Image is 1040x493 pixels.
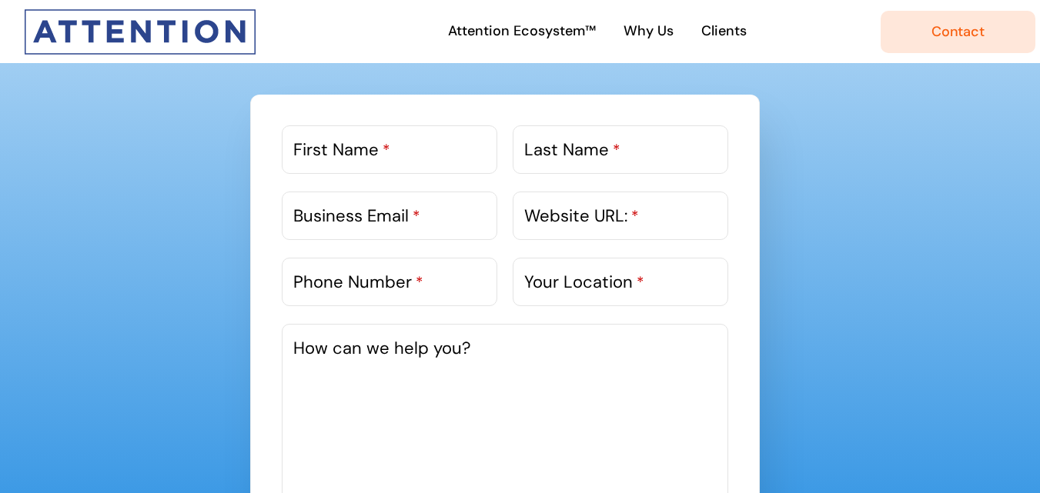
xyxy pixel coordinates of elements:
[701,20,747,42] span: Clients
[293,137,390,162] label: First Name
[524,203,639,228] label: Website URL:
[25,7,256,27] a: Attention-Only-Logo-300wide
[293,335,471,361] label: How can we help you?
[314,4,881,59] nav: Main Menu Desktop
[524,269,644,295] label: Your Location
[624,20,674,42] span: Why Us
[293,203,420,228] label: Business Email
[524,137,620,162] label: Last Name
[293,269,423,295] label: Phone Number
[931,24,985,40] span: Contact
[619,15,678,48] a: Why Us
[881,11,1035,53] a: Contact
[443,15,600,48] a: Attention Ecosystem™
[697,15,751,48] a: Clients
[448,20,596,42] span: Attention Ecosystem™
[25,9,256,55] img: Attention Interactive Logo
